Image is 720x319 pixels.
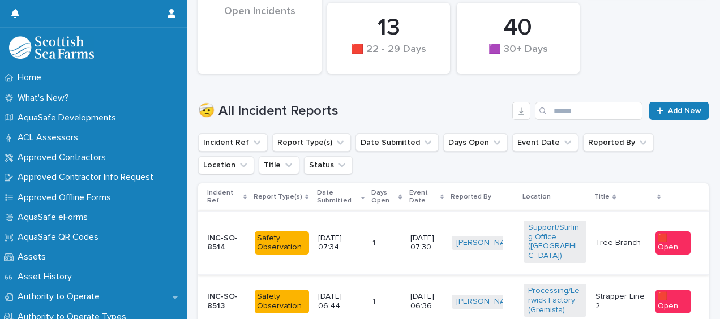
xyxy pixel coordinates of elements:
p: Event Date [409,187,438,208]
p: Report Type(s) [254,191,302,203]
p: Authority to Operate [13,291,109,302]
a: [PERSON_NAME] [456,297,518,307]
p: INC-SO-8513 [207,292,246,311]
div: 40 [476,14,561,42]
button: Location [198,156,254,174]
p: Approved Contractor Info Request [13,172,162,183]
button: Report Type(s) [272,133,351,152]
p: Home [13,72,50,83]
button: Event Date [512,133,578,152]
p: [DATE] 06:44 [318,292,363,311]
p: [DATE] 07:30 [410,234,443,253]
img: bPIBxiqnSb2ggTQWdOVV [9,36,94,59]
a: Add New [649,102,709,120]
a: [PERSON_NAME] [456,238,518,248]
div: 🟥 Open [655,290,691,313]
button: Reported By [583,133,654,152]
div: 🟥 22 - 29 Days [346,44,431,67]
tr: INC-SO-8514Safety Observation[DATE] 07:3411 [DATE] 07:30[PERSON_NAME] Support/Stirling Office ([G... [198,211,709,274]
p: Location [522,191,551,203]
p: Strapper Line 2 [595,292,646,311]
p: Date Submitted [317,187,358,208]
a: Support/Stirling Office ([GEOGRAPHIC_DATA]) [528,223,582,261]
div: Safety Observation [255,290,309,313]
p: Asset History [13,271,81,282]
button: Incident Ref [198,133,268,152]
div: 🟥 Open [655,231,691,255]
p: Approved Offline Forms [13,192,120,203]
div: 🟪 30+ Days [476,44,561,67]
div: 13 [346,14,431,42]
p: AquaSafe eForms [13,212,97,223]
p: Incident Ref [207,187,241,208]
button: Title [259,156,299,174]
p: ACL Assessors [13,132,87,143]
button: Date Submitted [355,133,439,152]
p: [DATE] 07:34 [318,234,363,253]
p: What's New? [13,93,78,104]
p: 1 [372,236,378,248]
p: Approved Contractors [13,152,115,163]
p: Tree Branch [595,238,646,248]
button: Days Open [443,133,508,152]
p: AquaSafe Developments [13,113,125,123]
p: 1 [372,295,378,307]
p: [DATE] 06:36 [410,292,443,311]
h1: 🤕 All Incident Reports [198,103,508,119]
div: Safety Observation [255,231,309,255]
p: Days Open [371,187,396,208]
a: Processing/Lerwick Factory (Gremista) [528,286,582,314]
p: Title [594,191,610,203]
input: Search [535,102,642,120]
p: AquaSafe QR Codes [13,232,108,243]
span: Add New [668,107,701,115]
div: Open Incidents [217,6,302,41]
p: Assets [13,252,55,262]
p: INC-SO-8514 [207,234,246,253]
button: Status [304,156,353,174]
p: Reported By [451,191,491,203]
